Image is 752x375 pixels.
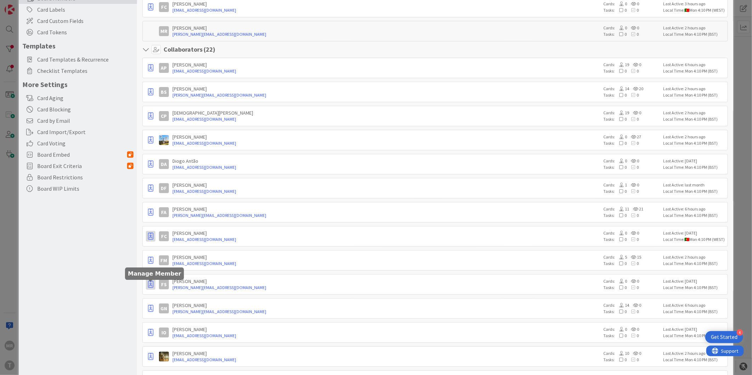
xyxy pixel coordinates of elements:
span: 5 [615,254,627,260]
div: BS [159,87,169,97]
div: Local Time: Mon 4:10 PM (BST) [663,333,725,339]
div: Card Labels [19,4,137,15]
span: 0 [627,182,639,187]
span: 0 [615,309,627,314]
span: 21 [629,206,643,212]
span: 0 [629,110,641,115]
div: FC [159,231,169,241]
span: 0 [615,333,627,338]
span: 0 [615,25,627,30]
span: Board Exit Criteria [37,162,127,170]
div: Tasks: [603,92,660,98]
div: [PERSON_NAME] [172,86,600,92]
a: [PERSON_NAME][EMAIL_ADDRESS][DOMAIN_NAME] [172,308,600,315]
div: Board WIP Limits [19,183,137,194]
h5: More Settings [22,80,133,89]
div: Cards: [603,1,660,7]
div: FA [159,207,169,217]
div: AP [159,63,169,73]
span: 0 [627,7,639,13]
div: Last Active: 2 hours ago [663,134,725,140]
div: [DEMOGRAPHIC_DATA][PERSON_NAME] [172,110,600,116]
span: 0 [627,189,639,194]
div: Local Time: Mon 4:10 PM (BST) [663,140,725,146]
span: 0 [627,25,639,30]
div: Last Active: 2 hours ago [663,86,725,92]
span: 0 [615,140,627,146]
a: [EMAIL_ADDRESS][DOMAIN_NAME] [172,68,600,74]
span: 0 [615,230,627,236]
div: Local Time: Mon 4:10 PM (BST) [663,68,725,74]
div: Local Time: Mon 4:10 PM (BST) [663,31,725,37]
span: 14 [615,302,629,308]
div: Last Active: [DATE] [663,326,725,333]
div: Get Started [711,334,737,341]
h5: Templates [22,41,133,50]
div: Last Active: 2 hours ago [663,110,725,116]
div: FS [159,279,169,289]
span: 0 [615,278,627,284]
span: 0 [615,68,627,74]
span: 27 [627,134,641,139]
span: 0 [629,302,641,308]
div: [PERSON_NAME] [172,182,600,188]
div: Cards: [603,206,660,212]
div: Cards: [603,254,660,260]
div: Cards: [603,134,660,140]
div: Open Get Started checklist, remaining modules: 4 [705,331,743,343]
div: CP [159,111,169,121]
span: 0 [627,327,639,332]
span: 0 [627,213,639,218]
span: 0 [615,165,627,170]
span: 0 [627,116,639,122]
a: [PERSON_NAME][EMAIL_ADDRESS][DOMAIN_NAME] [172,31,600,37]
span: 0 [627,237,639,242]
div: Cards: [603,278,660,284]
div: MR [159,26,169,36]
span: Card Custom Fields [37,17,133,25]
div: Tasks: [603,260,660,267]
div: Tasks: [603,308,660,315]
div: Last Active: 2 hours ago [663,254,725,260]
span: 19 [615,62,629,67]
div: [PERSON_NAME] [172,206,600,212]
span: 0 [615,237,627,242]
span: 0 [627,158,639,163]
span: 0 [627,261,639,266]
span: 0 [615,1,627,6]
div: [PERSON_NAME] [172,134,600,140]
span: 0 [627,357,639,362]
div: Tasks: [603,212,660,219]
div: [PERSON_NAME] [172,62,600,68]
span: Card Templates & Recurrence [37,55,133,64]
div: Last Active: 2 hours ago [663,350,725,357]
div: GN [159,304,169,313]
div: IO [159,328,169,337]
span: 0 [615,327,627,332]
div: Tasks: [603,284,660,291]
div: Last Active: [DATE] [663,230,725,236]
div: Local Time: Mon 4:10 PM (BST) [663,260,725,267]
h5: Manage Member [128,270,181,277]
div: [PERSON_NAME] [172,230,600,236]
span: 14 [615,86,629,91]
div: [PERSON_NAME] [172,350,600,357]
div: Tasks: [603,236,660,243]
div: Last Active: 6 hours ago [663,206,725,212]
span: 0 [615,134,627,139]
div: Local Time: Mon 4:10 PM (BST) [663,92,725,98]
span: 0 [627,68,639,74]
div: DF [159,183,169,193]
span: 0 [615,357,627,362]
div: Card Aging [19,92,137,104]
span: 0 [615,261,627,266]
div: Cards: [603,302,660,308]
div: Tasks: [603,116,660,122]
span: 0 [615,189,627,194]
div: [PERSON_NAME] [172,254,600,260]
div: Local Time: Mon 4:10 PM (BST) [663,188,725,195]
span: 0 [615,92,627,98]
div: Cards: [603,326,660,333]
div: [PERSON_NAME] [172,326,600,333]
span: 0 [627,309,639,314]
